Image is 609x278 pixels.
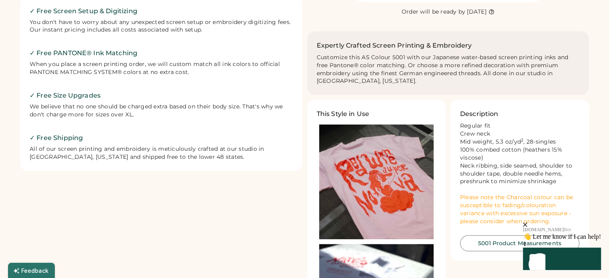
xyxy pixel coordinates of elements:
[460,235,579,251] button: 5001 Product Measurements
[402,8,466,16] div: Order will be ready by
[467,8,486,16] div: [DATE]
[317,109,370,119] h3: This Style in Use
[30,60,293,76] div: When you place a screen printing order, we will custom match all ink colors to official PANTONE M...
[319,124,434,239] img: Pink t-shirt printed with waterbased red glitter ink.
[317,41,472,50] h2: Expertly Crafted Screen Printing & Embroidery
[30,133,293,143] h2: ✓ Free Shipping
[30,91,293,100] h2: ✓ Free Size Upgrades
[30,6,293,16] h2: ✓ Free Screen Setup & Digitizing
[30,18,293,34] div: You don't have to worry about any unexpected screen setup or embroidery digitizing fees. Our inst...
[30,103,293,119] div: We believe that no one should be charged extra based on their body size. That's why we don't char...
[460,194,575,225] font: Please note the Charcoal colour can be susceptible to fading/colouration variance with excessive ...
[460,122,579,225] div: Regular fit Crew neck Mid weight, 5.3 oz/yd , 28-singles 100% combed cotton (heathers 15% viscose...
[30,145,293,161] div: All of our screen printing and embroidery is meticulously crafted at our studio in [GEOGRAPHIC_DA...
[521,138,523,143] sup: 2
[475,175,607,276] iframe: Front Chat
[30,48,293,58] h2: ✓ Free PANTONE® Ink Matching
[460,109,498,119] h3: Description
[317,54,580,86] div: Customize this AS Colour 5001 with our Japanese water-based screen printing inks and free Pantone...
